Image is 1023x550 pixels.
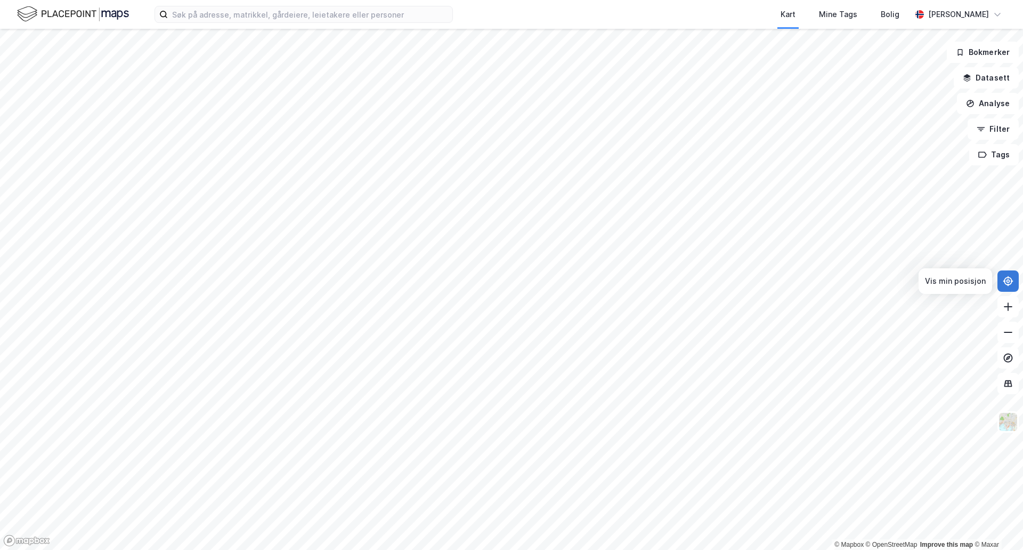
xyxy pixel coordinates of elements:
[969,144,1019,165] button: Tags
[834,541,864,548] a: Mapbox
[947,42,1019,63] button: Bokmerker
[168,6,452,22] input: Søk på adresse, matrikkel, gårdeiere, leietakere eller personer
[970,499,1023,550] div: Kontrollprogram for chat
[881,8,899,21] div: Bolig
[928,8,989,21] div: [PERSON_NAME]
[954,67,1019,89] button: Datasett
[920,541,973,548] a: Improve this map
[17,5,129,23] img: logo.f888ab2527a4732fd821a326f86c7f29.svg
[781,8,795,21] div: Kart
[866,541,918,548] a: OpenStreetMap
[970,499,1023,550] iframe: Chat Widget
[819,8,857,21] div: Mine Tags
[957,93,1019,114] button: Analyse
[998,412,1018,432] img: Z
[968,118,1019,140] button: Filter
[3,535,50,547] a: Mapbox homepage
